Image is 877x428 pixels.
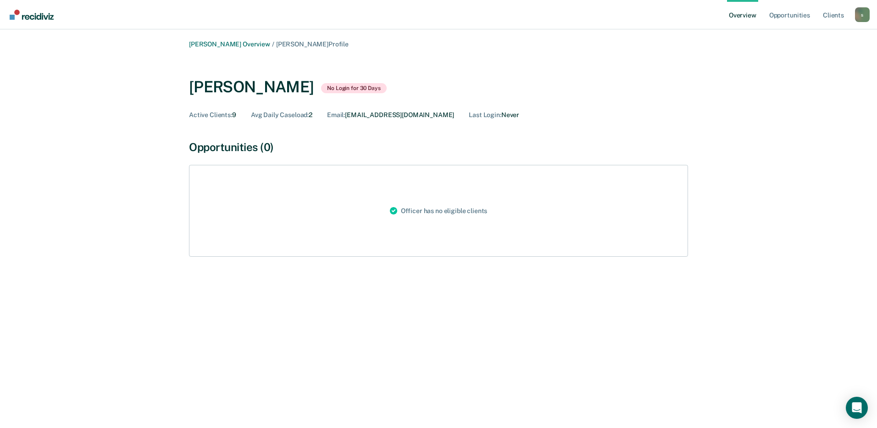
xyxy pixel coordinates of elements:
[276,40,349,48] span: [PERSON_NAME] Profile
[251,111,309,118] span: Avg Daily Caseload :
[189,78,314,96] div: [PERSON_NAME]
[327,111,454,119] div: [EMAIL_ADDRESS][DOMAIN_NAME]
[189,111,236,119] div: 9
[270,40,276,48] span: /
[189,40,270,48] a: [PERSON_NAME] Overview
[855,7,870,22] div: s
[469,111,519,119] div: Never
[189,141,688,154] div: Opportunities (0)
[855,7,870,22] button: Profile dropdown button
[189,111,232,118] span: Active Clients :
[383,165,495,256] div: Officer has no eligible clients
[10,10,54,20] img: Recidiviz
[327,111,345,118] span: Email :
[251,111,312,119] div: 2
[469,111,501,118] span: Last Login :
[321,83,387,93] span: No Login for 30 Days
[846,397,868,419] div: Open Intercom Messenger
